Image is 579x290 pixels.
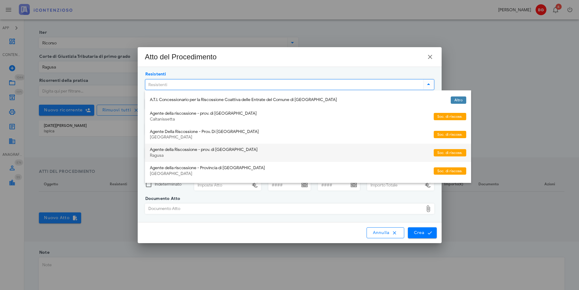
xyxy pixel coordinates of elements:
span: Altro [454,96,463,104]
div: [GEOGRAPHIC_DATA] [150,171,429,176]
input: #### [269,180,300,190]
input: Resistenti [145,79,422,90]
div: Atto del Procedimento [145,52,217,62]
span: Annulla [372,230,398,236]
div: A.T.I. Concessionario per la Riscossione Coattiva delle Entrate del Comune di [GEOGRAPHIC_DATA] [150,97,446,103]
input: Importo Totale [367,180,423,190]
label: Indeterminato [155,181,187,187]
div: [GEOGRAPHIC_DATA] [150,135,429,140]
span: Soc. di riscoss. [437,113,463,120]
span: Soc. di riscoss. [437,149,463,156]
div: Documento Atto [145,204,423,214]
input: #### [318,180,349,190]
label: Resistenti [143,71,166,77]
button: Annulla [367,227,404,238]
div: Agente della Riscossione - prov. di [GEOGRAPHIC_DATA] [150,147,429,152]
span: Crea [413,230,431,236]
label: Documento Atto [143,196,181,202]
label: Numero Atto [143,140,173,146]
button: Crea [408,227,436,238]
div: Agente della riscossione - prov. di [GEOGRAPHIC_DATA] [150,111,429,116]
div: Ragusa [150,153,429,158]
div: Agente Della Riscossione - Prov. Di [GEOGRAPHIC_DATA] [150,129,429,135]
span: Soc. di riscoss. [437,131,463,138]
label: Oggetto Atto [143,116,174,122]
div: Agente della riscossione - Provincia di [GEOGRAPHIC_DATA] [150,166,429,171]
span: Soc. di riscoss. [437,167,463,175]
input: Imposte Atto [195,180,250,190]
div: Caltanissetta [150,117,429,122]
